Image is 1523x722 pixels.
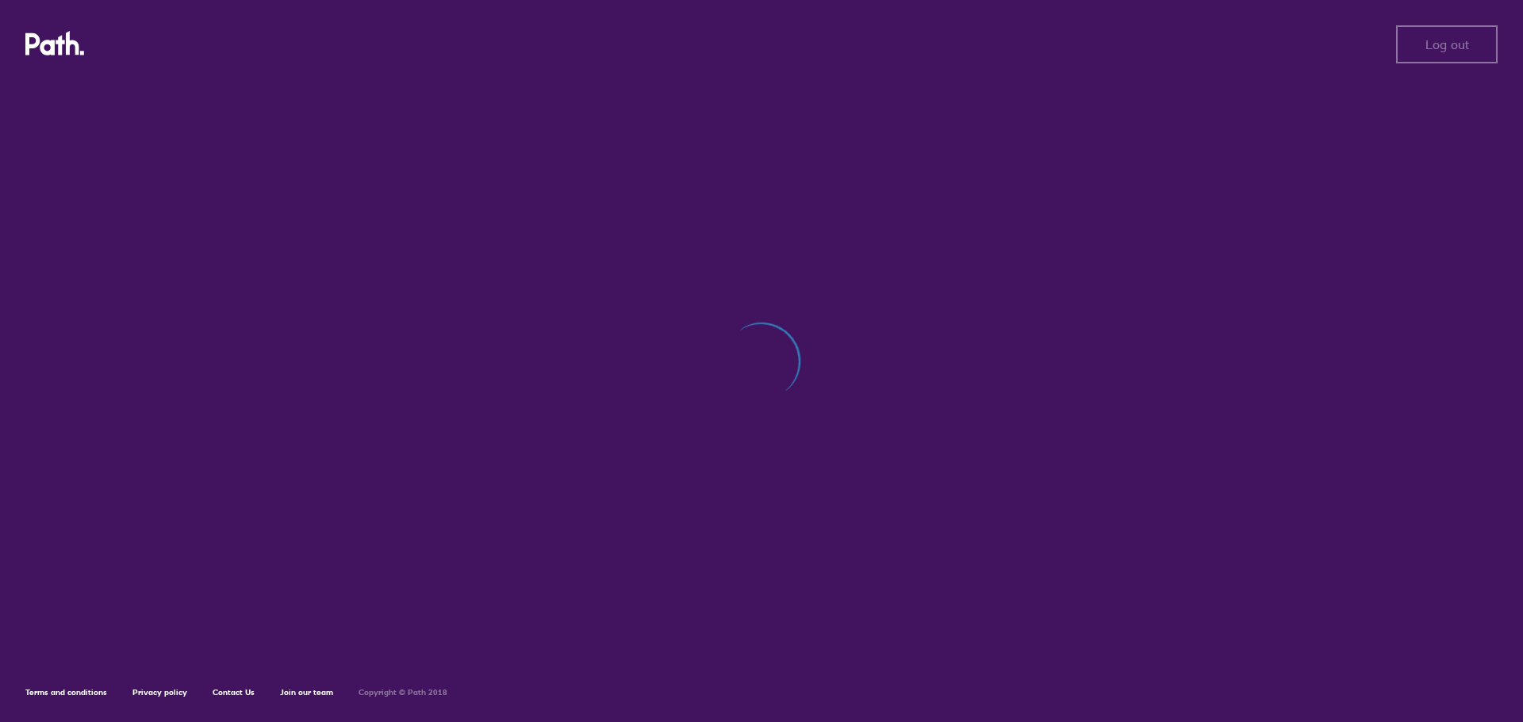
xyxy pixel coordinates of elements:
[1396,25,1498,63] button: Log out
[359,688,447,697] h6: Copyright © Path 2018
[132,687,187,697] a: Privacy policy
[25,687,107,697] a: Terms and conditions
[280,687,333,697] a: Join our team
[1425,37,1469,52] span: Log out
[213,687,255,697] a: Contact Us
